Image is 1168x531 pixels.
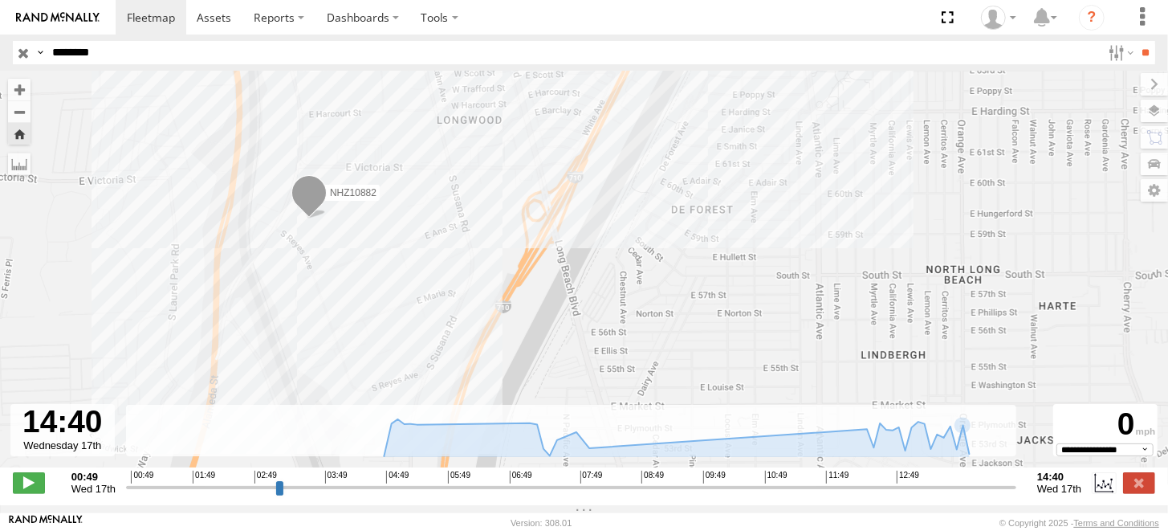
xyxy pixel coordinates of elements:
[1141,179,1168,202] label: Map Settings
[765,471,787,484] span: 10:49
[826,471,849,484] span: 11:49
[386,471,409,484] span: 04:49
[8,79,31,100] button: Zoom in
[641,471,664,484] span: 08:49
[131,471,153,484] span: 00:49
[1102,41,1137,64] label: Search Filter Options
[448,471,470,484] span: 05:49
[580,471,603,484] span: 07:49
[254,471,277,484] span: 02:49
[1037,483,1081,495] span: Wed 17th Sep 2025
[71,471,116,483] strong: 00:49
[999,518,1159,528] div: © Copyright 2025 -
[71,483,116,495] span: Wed 17th Sep 2025
[511,518,572,528] div: Version: 308.01
[325,471,348,484] span: 03:49
[1056,406,1155,443] div: 0
[8,123,31,145] button: Zoom Home
[193,471,215,484] span: 01:49
[9,515,83,531] a: Visit our Website
[510,471,532,484] span: 06:49
[34,41,47,64] label: Search Query
[975,6,1022,30] div: Zulema McIntosch
[897,471,919,484] span: 12:49
[329,187,376,198] span: NHZ10882
[1123,472,1155,493] label: Close
[703,471,726,484] span: 09:49
[16,12,100,23] img: rand-logo.svg
[1037,471,1081,483] strong: 14:40
[8,100,31,123] button: Zoom out
[13,472,45,493] label: Play/Stop
[1074,518,1159,528] a: Terms and Conditions
[1079,5,1105,31] i: ?
[8,153,31,175] label: Measure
